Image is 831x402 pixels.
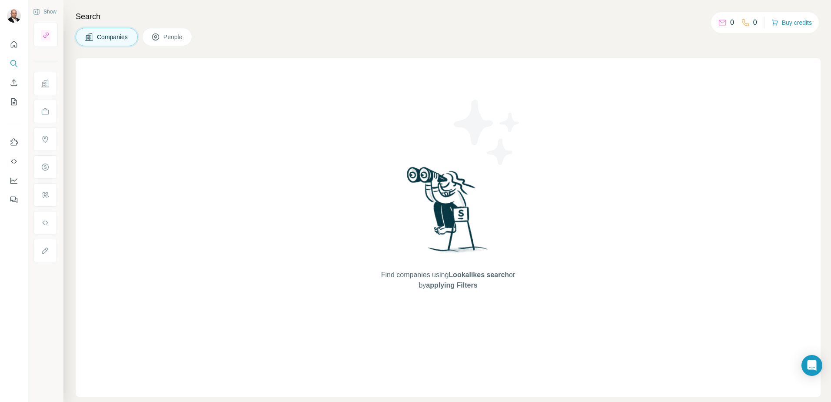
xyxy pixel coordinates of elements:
img: Avatar [7,9,21,23]
span: Find companies using or by [379,270,518,291]
div: Open Intercom Messenger [801,355,822,376]
span: applying Filters [426,281,477,289]
button: Buy credits [771,17,812,29]
button: Search [7,56,21,71]
button: Use Surfe API [7,154,21,169]
p: 0 [730,17,734,28]
button: My lists [7,94,21,110]
button: Dashboard [7,173,21,188]
button: Use Surfe on LinkedIn [7,134,21,150]
button: Feedback [7,192,21,208]
p: 0 [753,17,757,28]
span: Companies [97,33,129,41]
h4: Search [76,10,821,23]
span: Lookalikes search [449,271,509,278]
button: Show [27,5,63,18]
img: Surfe Illustration - Woman searching with binoculars [403,164,493,261]
button: Quick start [7,37,21,52]
button: Enrich CSV [7,75,21,90]
img: Surfe Illustration - Stars [448,93,526,171]
span: People [163,33,183,41]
